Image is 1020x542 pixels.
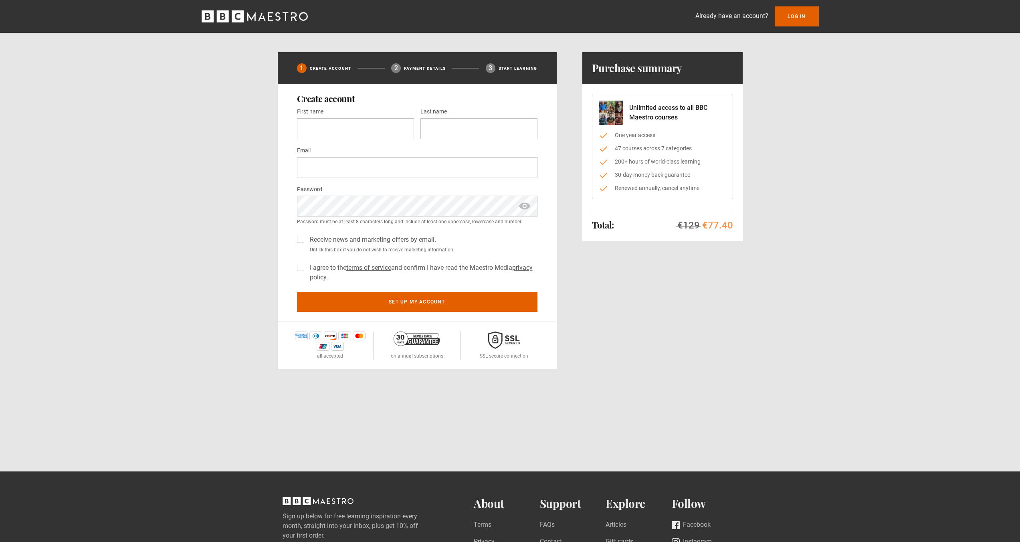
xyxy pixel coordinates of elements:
[702,220,733,231] span: €77.40
[599,171,726,179] li: 30-day money back guarantee
[540,520,555,531] a: FAQs
[283,497,353,505] svg: BBC Maestro, back to top
[391,63,401,73] div: 2
[486,63,495,73] div: 3
[480,352,528,360] p: SSL secure connection
[420,107,447,117] label: Last name
[310,65,351,71] p: Create Account
[629,103,726,122] p: Unlimited access to all BBC Maestro courses
[599,131,726,140] li: One year access
[599,144,726,153] li: 47 courses across 7 categories
[695,11,768,21] p: Already have an account?
[307,246,537,253] small: Untick this box if you do not wish to receive marketing information.
[394,332,440,346] img: 30-day-money-back-guarantee-c866a5dd536ff72a469b.png
[606,497,672,510] h2: Explore
[672,520,711,531] a: Facebook
[592,62,682,75] h1: Purchase summary
[338,332,351,340] img: jcb
[353,332,366,340] img: mastercard
[346,264,391,271] a: terms of service
[775,6,818,26] a: Log In
[599,184,726,192] li: Renewed annually, cancel anytime
[540,497,606,510] h2: Support
[297,107,323,117] label: First name
[391,352,443,360] p: on annual subscriptions
[297,218,537,225] small: Password must be at least 8 characters long and include at least one uppercase, lowercase and num...
[677,220,700,231] span: €129
[317,342,329,351] img: unionpay
[404,65,446,71] p: Payment details
[202,10,308,22] svg: BBC Maestro
[606,520,626,531] a: Articles
[324,332,337,340] img: discover
[474,497,540,510] h2: About
[499,65,537,71] p: Start learning
[307,263,537,282] label: I agree to the and confirm I have read the Maestro Media .
[518,196,531,216] span: show password
[297,146,311,156] label: Email
[599,158,726,166] li: 200+ hours of world-class learning
[317,352,343,360] p: all accepted
[297,292,537,312] button: Set up my account
[592,220,614,230] h2: Total:
[297,185,322,194] label: Password
[283,500,353,508] a: BBC Maestro, back to top
[474,520,491,531] a: Terms
[297,63,307,73] div: 1
[672,497,738,510] h2: Follow
[297,94,537,103] h2: Create account
[295,332,308,340] img: amex
[307,235,436,245] label: Receive news and marketing offers by email.
[283,512,442,540] label: Sign up below for free learning inspiration every month, straight into your inbox, plus get 10% o...
[309,332,322,340] img: diners
[331,342,344,351] img: visa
